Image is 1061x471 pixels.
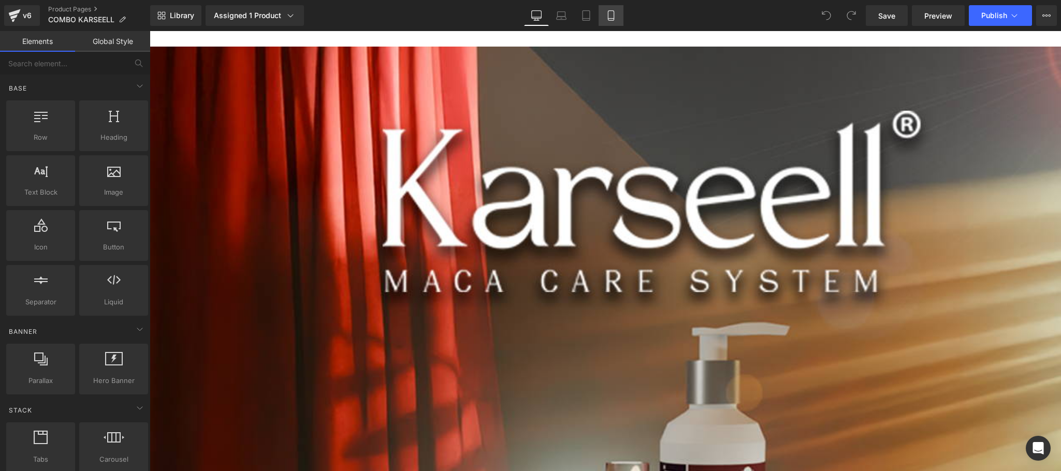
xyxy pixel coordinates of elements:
span: Text Block [9,187,72,198]
div: Assigned 1 Product [214,10,296,21]
span: Hero Banner [82,375,145,386]
span: Library [170,11,194,20]
span: Heading [82,132,145,143]
span: Base [8,83,28,93]
div: Open Intercom Messenger [1026,436,1051,461]
span: COMBO KARSEELL [48,16,114,24]
span: Carousel [82,454,145,465]
span: Tabs [9,454,72,465]
span: Publish [981,11,1007,20]
a: Preview [912,5,965,26]
span: Icon [9,242,72,253]
a: Tablet [574,5,599,26]
span: Button [82,242,145,253]
a: Product Pages [48,5,150,13]
a: New Library [150,5,201,26]
span: Save [878,10,895,21]
span: Parallax [9,375,72,386]
button: Undo [816,5,837,26]
span: Banner [8,327,38,336]
button: More [1036,5,1057,26]
span: Image [82,187,145,198]
span: Stack [8,405,33,415]
span: Liquid [82,297,145,307]
div: v6 [21,9,34,22]
a: Desktop [524,5,549,26]
span: Preview [924,10,952,21]
a: Mobile [599,5,623,26]
a: Laptop [549,5,574,26]
button: Redo [841,5,862,26]
button: Publish [969,5,1032,26]
span: Row [9,132,72,143]
span: Separator [9,297,72,307]
a: v6 [4,5,40,26]
a: Global Style [75,31,150,52]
